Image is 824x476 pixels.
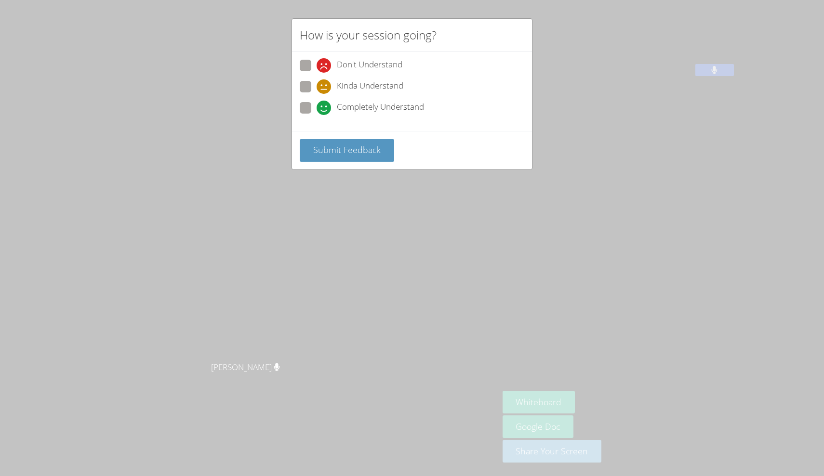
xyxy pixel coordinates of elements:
[337,79,403,94] span: Kinda Understand
[337,58,402,73] span: Don't Understand
[300,139,394,162] button: Submit Feedback
[313,144,381,155] span: Submit Feedback
[300,26,437,44] h2: How is your session going?
[337,101,424,115] span: Completely Understand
